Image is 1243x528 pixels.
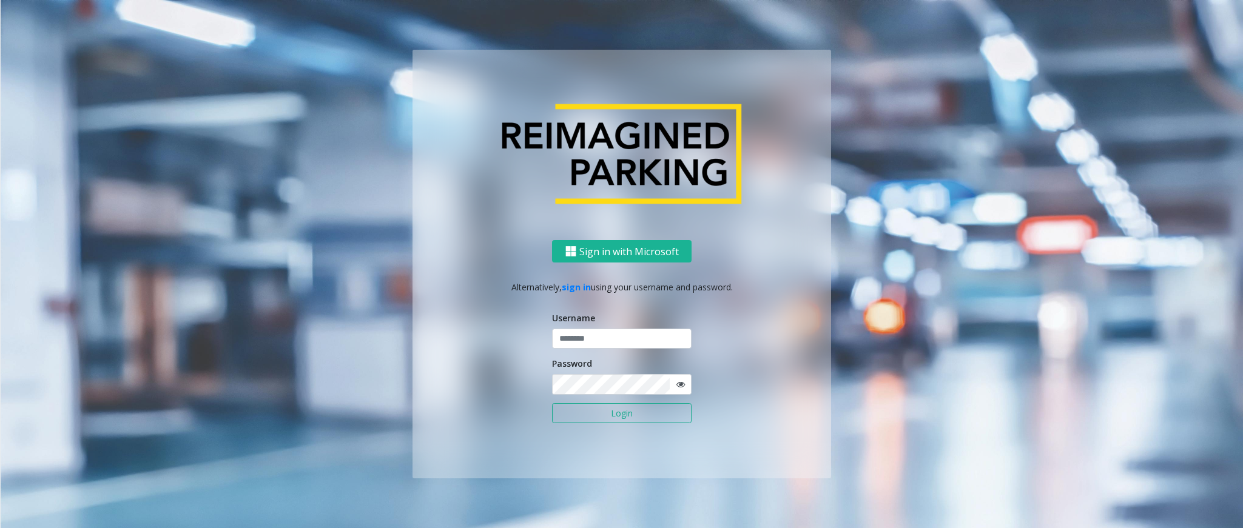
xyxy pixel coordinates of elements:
a: sign in [562,281,591,293]
button: Login [552,403,692,424]
button: Sign in with Microsoft [552,240,692,262]
label: Username [552,312,595,324]
p: Alternatively, using your username and password. [425,281,819,293]
label: Password [552,357,592,370]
